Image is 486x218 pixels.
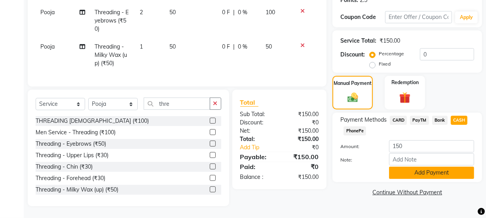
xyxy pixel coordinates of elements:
span: | [233,8,235,17]
label: Manual Payment [334,80,372,87]
div: ₹150.00 [279,135,325,143]
div: Sub Total: [234,110,279,118]
input: Search or Scan [144,98,210,110]
span: 0 F [222,8,230,17]
div: Balance : [234,173,279,181]
span: Bank [432,116,448,125]
input: Amount [389,140,474,152]
div: ₹150.00 [279,152,325,162]
span: CASH [451,116,468,125]
input: Enter Offer / Coupon Code [385,11,452,23]
label: Fixed [379,60,391,68]
div: Paid: [234,162,279,171]
label: Amount: [334,143,383,150]
span: 0 % [238,43,247,51]
div: Coupon Code [340,13,385,21]
span: | [233,43,235,51]
div: Discount: [234,118,279,127]
div: Threading - Forehead (₹30) [36,174,105,182]
div: ₹0 [279,162,325,171]
img: _cash.svg [344,92,361,104]
div: Threading - Milky Wax (up) (₹50) [36,186,118,194]
span: PhonePe [344,126,366,135]
label: Note: [334,156,383,163]
span: 50 [170,43,176,50]
div: Payable: [234,152,279,162]
button: Apply [455,11,478,23]
span: 50 [266,43,272,50]
span: 2 [140,9,143,16]
span: PayTM [410,116,429,125]
span: 100 [266,9,275,16]
a: Add Tip [234,143,287,152]
div: Discount: [340,51,365,59]
span: CARD [390,116,407,125]
div: ₹150.00 [279,127,325,135]
span: Payment Methods [340,116,387,124]
img: _gift.svg [396,91,414,105]
label: Redemption [391,79,419,86]
span: Pooja [40,43,55,50]
div: ₹150.00 [279,110,325,118]
div: THREADING [DEMOGRAPHIC_DATA] (₹100) [36,117,149,125]
div: ₹150.00 [380,37,400,45]
label: Percentage [379,50,404,57]
div: ₹0 [279,118,325,127]
span: Pooja [40,9,55,16]
div: Service Total: [340,37,376,45]
span: Threading - Milky Wax (up) (₹50) [95,43,127,67]
span: 0 F [222,43,230,51]
span: 50 [170,9,176,16]
div: Threading - Upper Lips (₹30) [36,151,108,160]
span: 0 % [238,8,247,17]
input: Add Note [389,153,474,165]
div: Total: [234,135,279,143]
div: ₹0 [287,143,325,152]
div: Threading - Chin (₹30) [36,163,93,171]
div: Net: [234,127,279,135]
div: Threading - Eyebrows (₹50) [36,140,106,148]
div: Men Service - Threading (₹100) [36,128,116,137]
a: Continue Without Payment [334,188,480,197]
span: 1 [140,43,143,50]
button: Add Payment [389,167,474,179]
span: Total [240,98,258,107]
span: Threading - Eyebrows (₹50) [95,9,129,32]
div: ₹150.00 [279,173,325,181]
